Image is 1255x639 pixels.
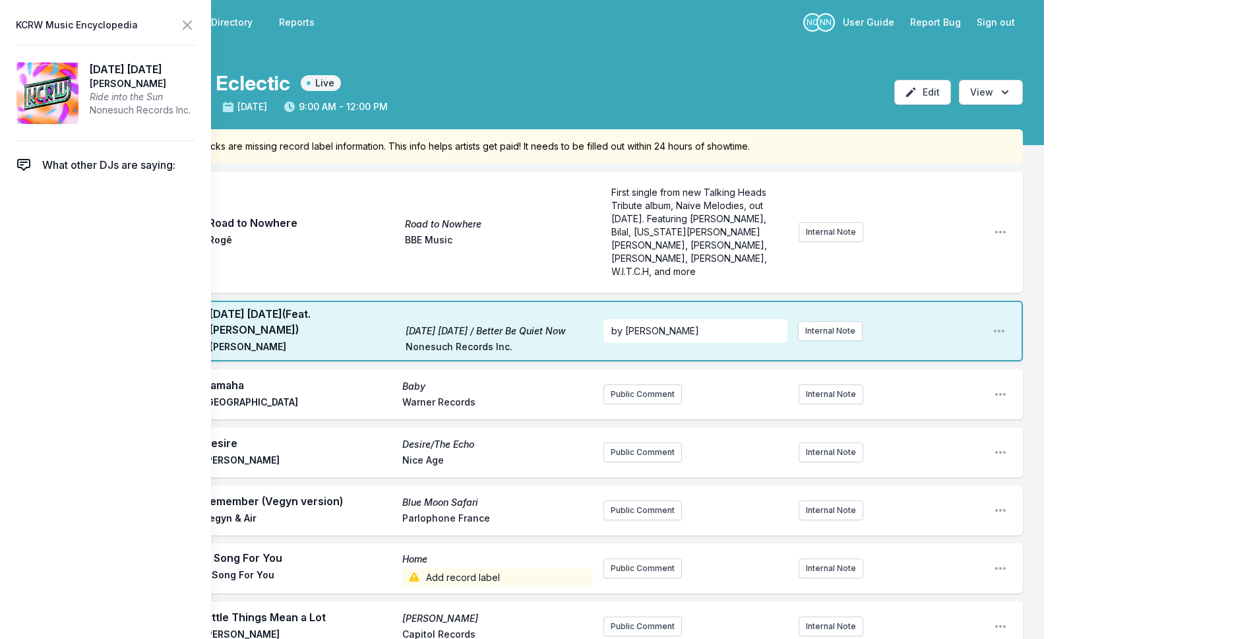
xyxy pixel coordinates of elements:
[402,496,594,509] span: Blue Moon Safari
[803,13,822,32] p: Novena Carmel
[405,218,594,231] span: Road to Nowhere
[208,233,397,249] span: Rogê
[603,501,682,520] button: Public Comment
[402,553,594,566] span: Home
[994,562,1007,575] button: Open playlist item options
[16,16,138,34] span: KCRW Music Encyclopedia
[603,384,682,404] button: Public Comment
[798,321,863,341] button: Internal Note
[799,501,863,520] button: Internal Note
[90,90,191,104] span: Ride into the Sun
[611,239,770,277] span: [PERSON_NAME], [PERSON_NAME], [PERSON_NAME], [PERSON_NAME], W.I.T.C.H, and more
[208,215,397,231] span: Road to Nowhere
[402,568,594,587] span: Add record label
[894,80,951,105] button: Edit
[402,438,594,451] span: Desire/The Echo
[42,157,175,173] span: What other DJs are saying:
[603,559,682,578] button: Public Comment
[203,609,394,625] span: Little Things Mean a Lot
[402,612,594,625] span: [PERSON_NAME]
[816,13,835,32] p: Nassir Nassirzadeh
[969,11,1023,34] button: Sign out
[203,568,394,587] span: A Song For You
[203,377,394,393] span: Yamaha
[902,11,969,34] a: Report Bug
[799,559,863,578] button: Internal Note
[90,104,191,117] span: Nonesuch Records Inc.
[222,100,267,113] span: [DATE]
[203,396,394,411] span: [GEOGRAPHIC_DATA]
[203,512,394,528] span: Vegyn & Air
[799,222,863,242] button: Internal Note
[301,75,341,91] span: Live
[402,380,594,393] span: Baby
[406,340,594,356] span: Nonesuch Records Inc.
[799,442,863,462] button: Internal Note
[137,140,750,153] span: Some of your tracks are missing record label information. This info helps artists get paid! It ne...
[835,11,902,34] a: User Guide
[271,11,322,34] a: Reports
[994,388,1007,401] button: Open playlist item options
[959,80,1023,105] button: Open options
[90,61,191,77] span: [DATE] [DATE]
[210,340,398,356] span: [PERSON_NAME]
[16,61,79,125] img: Ride into the Sun
[90,77,191,90] span: [PERSON_NAME]
[799,617,863,636] button: Internal Note
[402,512,594,528] span: Parlophone France
[603,442,682,462] button: Public Comment
[203,454,394,470] span: [PERSON_NAME]
[603,617,682,636] button: Public Comment
[993,324,1006,338] button: Open playlist item options
[283,100,388,113] span: 9:00 AM - 12:00 PM
[994,504,1007,517] button: Open playlist item options
[203,435,394,451] span: Desire
[203,550,394,566] span: A Song For You
[402,454,594,470] span: Nice Age
[994,446,1007,459] button: Open playlist item options
[405,233,594,249] span: BBE Music
[994,620,1007,633] button: Open playlist item options
[210,306,398,338] span: [DATE] [DATE] (Feat. [PERSON_NAME])
[799,384,863,404] button: Internal Note
[406,324,594,338] span: [DATE] [DATE] / Better Be Quiet Now
[611,325,699,336] span: by [PERSON_NAME]
[203,493,394,509] span: Remember (Vegyn version)
[402,396,594,411] span: Warner Records
[994,226,1007,239] button: Open playlist item options
[611,187,769,237] span: First single from new Talking Heads Tribute album, Naive Melodies, out [DATE]. Featuring [PERSON_...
